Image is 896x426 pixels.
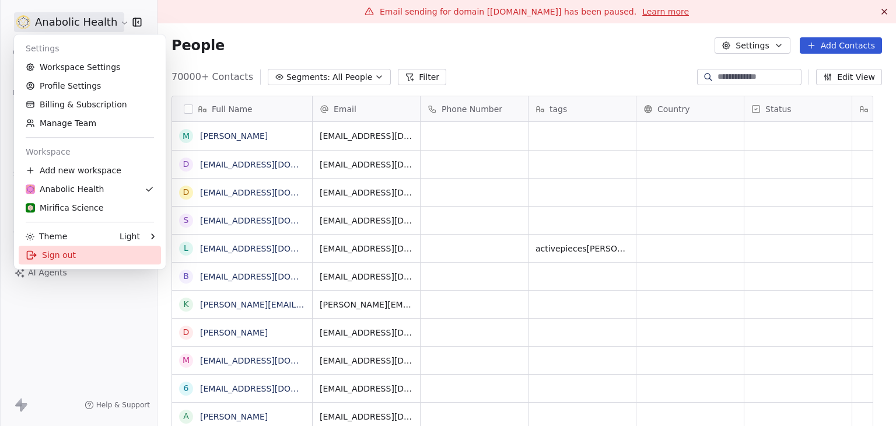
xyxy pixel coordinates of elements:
[26,184,35,194] img: Anabolic-Health-Icon-192.png
[19,95,161,114] a: Billing & Subscription
[19,161,161,180] div: Add new workspace
[19,39,161,58] div: Settings
[19,246,161,264] div: Sign out
[26,203,35,212] img: MIRIFICA%20science_logo_icon-big.png
[19,114,161,132] a: Manage Team
[26,231,67,242] div: Theme
[26,202,103,214] div: Mirifica Science
[120,231,140,242] div: Light
[19,76,161,95] a: Profile Settings
[26,183,104,195] div: Anabolic Health
[19,58,161,76] a: Workspace Settings
[19,142,161,161] div: Workspace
